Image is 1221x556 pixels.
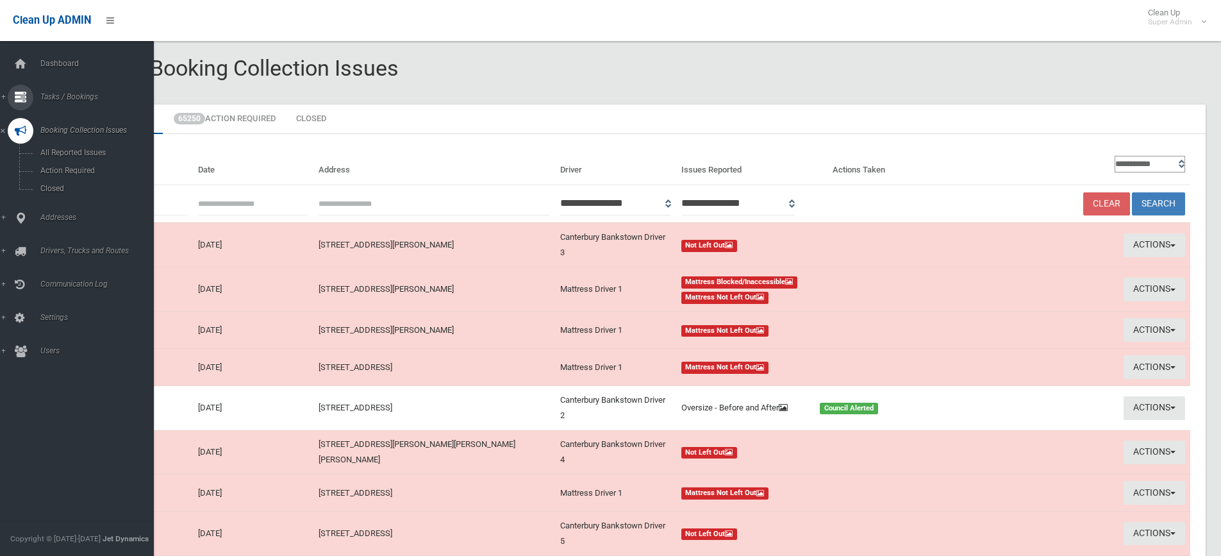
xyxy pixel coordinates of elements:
a: Not Left Out [681,237,943,253]
span: Drivers, Trucks and Routes [37,246,163,255]
td: [DATE] [193,267,314,312]
span: Booking Collection Issues [37,126,163,135]
td: [STREET_ADDRESS] [313,475,555,512]
td: Canterbury Bankstown Driver 2 [555,386,676,430]
span: All Reported Issues [37,148,153,157]
td: [STREET_ADDRESS] [313,386,555,430]
td: [DATE] [193,312,314,349]
td: Canterbury Bankstown Driver 3 [555,223,676,267]
strong: Jet Dynamics [103,534,149,543]
td: [STREET_ADDRESS] [313,349,555,386]
div: Oversize - Before and After [674,400,813,416]
span: Council Alerted [820,403,878,415]
th: Address [313,149,555,185]
span: Not Left Out [681,528,738,541]
span: Mattress Not Left Out [681,292,769,304]
a: Not Left Out [681,444,943,460]
span: Tasks / Bookings [37,92,163,101]
td: [STREET_ADDRESS][PERSON_NAME] [313,267,555,312]
td: [STREET_ADDRESS][PERSON_NAME] [313,223,555,267]
a: Not Left Out [681,526,943,541]
td: [DATE] [193,475,314,512]
th: Date [193,149,314,185]
span: Mattress Blocked/Inaccessible [681,276,798,289]
span: Copyright © [DATE]-[DATE] [10,534,101,543]
button: Actions [1124,278,1185,301]
span: Not Left Out [681,240,738,252]
td: [DATE] [193,223,314,267]
span: Addresses [37,213,163,222]
button: Actions [1124,355,1185,379]
span: Mattress Not Left Out [681,325,769,337]
a: Mattress Blocked/Inaccessible Mattress Not Left Out [681,274,943,305]
a: Mattress Not Left Out [681,485,943,501]
span: Settings [37,313,163,322]
button: Actions [1124,481,1185,505]
span: Communication Log [37,280,163,289]
a: 65250Action Required [164,105,285,134]
span: Not Left Out [681,447,738,459]
td: [STREET_ADDRESS][PERSON_NAME] [313,312,555,349]
th: Driver [555,149,676,185]
button: Actions [1124,318,1185,342]
span: Action Required [37,166,153,175]
th: Issues Reported [676,149,828,185]
td: [STREET_ADDRESS] [313,511,555,555]
a: Oversize - Before and After Council Alerted [681,400,943,416]
span: Clean Up [1142,8,1205,27]
span: Closed [37,184,153,193]
th: Actions Taken [827,149,949,185]
td: Canterbury Bankstown Driver 5 [555,511,676,555]
a: Closed [287,105,336,134]
td: Mattress Driver 1 [555,349,676,386]
button: Search [1132,192,1185,216]
span: Mattress Not Left Out [681,487,769,500]
span: Users [37,346,163,355]
a: Mattress Not Left Out [681,323,943,338]
span: Dashboard [37,59,163,68]
a: Clear [1083,192,1130,216]
td: [DATE] [193,349,314,386]
td: Mattress Driver 1 [555,267,676,312]
td: [DATE] [193,386,314,430]
td: Mattress Driver 1 [555,312,676,349]
td: Mattress Driver 1 [555,475,676,512]
small: Super Admin [1148,17,1192,27]
td: [DATE] [193,511,314,555]
td: [STREET_ADDRESS][PERSON_NAME][PERSON_NAME][PERSON_NAME] [313,430,555,475]
td: Canterbury Bankstown Driver 4 [555,430,676,475]
button: Actions [1124,522,1185,546]
td: [DATE] [193,430,314,475]
span: 65250 [174,113,205,124]
span: Mattress Not Left Out [681,362,769,374]
span: Reported Booking Collection Issues [56,55,399,81]
button: Actions [1124,441,1185,464]
a: Mattress Not Left Out [681,360,943,375]
button: Actions [1124,396,1185,420]
span: Clean Up ADMIN [13,14,91,26]
button: Actions [1124,233,1185,257]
